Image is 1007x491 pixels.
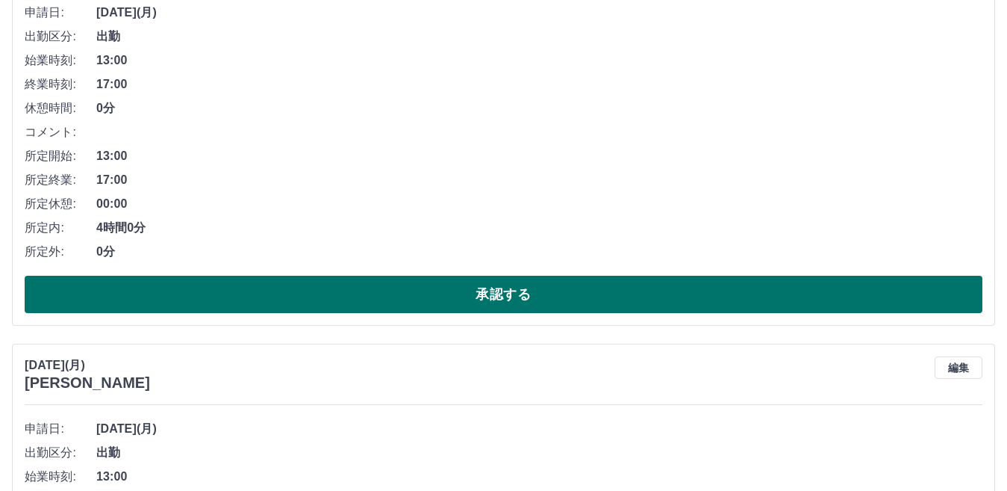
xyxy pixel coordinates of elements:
button: 編集 [935,356,982,379]
span: 申請日: [25,4,96,22]
span: 所定終業: [25,171,96,189]
p: [DATE](月) [25,356,150,374]
span: 13:00 [96,147,982,165]
h3: [PERSON_NAME] [25,374,150,392]
span: 17:00 [96,171,982,189]
span: 所定休憩: [25,195,96,213]
span: 出勤区分: [25,28,96,46]
span: 所定外: [25,243,96,261]
span: 申請日: [25,420,96,438]
button: 承認する [25,276,982,313]
span: 出勤 [96,444,982,462]
span: 13:00 [96,52,982,70]
span: 休憩時間: [25,99,96,117]
span: 0分 [96,99,982,117]
span: 所定開始: [25,147,96,165]
span: 出勤 [96,28,982,46]
span: [DATE](月) [96,4,982,22]
span: 所定内: [25,219,96,237]
span: 13:00 [96,468,982,486]
span: コメント: [25,123,96,141]
span: 出勤区分: [25,444,96,462]
span: 0分 [96,243,982,261]
span: [DATE](月) [96,420,982,438]
span: 00:00 [96,195,982,213]
span: 始業時刻: [25,468,96,486]
span: 17:00 [96,75,982,93]
span: 始業時刻: [25,52,96,70]
span: 4時間0分 [96,219,982,237]
span: 終業時刻: [25,75,96,93]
